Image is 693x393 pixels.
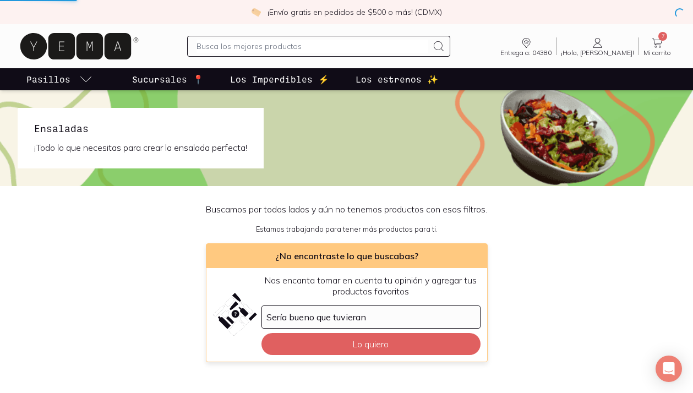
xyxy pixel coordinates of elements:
[197,40,428,53] input: Busca los mejores productos
[251,7,261,17] img: check
[34,140,247,155] p: ¡Todo lo que necesitas para crear la ensalada perfecta!
[500,50,552,56] span: Entrega a: 04380
[230,73,329,86] p: Los Imperdibles ⚡️
[643,50,671,56] span: Mi carrito
[561,50,634,56] span: ¡Hola, [PERSON_NAME]!
[26,73,70,86] p: Pasillos
[24,68,95,90] a: pasillo-todos-link
[656,356,682,382] div: Open Intercom Messenger
[639,36,675,56] a: 7Mi carrito
[228,68,331,90] a: Los Imperdibles ⚡️
[261,275,481,297] p: Nos encanta tomar en cuenta tu opinión y agregar tus productos favoritos
[206,244,487,268] div: ¿No encontraste lo que buscabas?
[130,68,206,90] a: Sucursales 📍
[556,36,639,56] a: ¡Hola, [PERSON_NAME]!
[496,36,556,56] a: Entrega a: 04380
[268,7,442,18] p: ¡Envío gratis en pedidos de $500 o más! (CDMX)
[261,333,481,355] button: Lo quiero
[658,32,667,41] span: 7
[34,121,247,135] h1: Ensaladas
[132,73,204,86] p: Sucursales 📍
[356,73,438,86] p: Los estrenos ✨
[353,68,440,90] a: Los estrenos ✨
